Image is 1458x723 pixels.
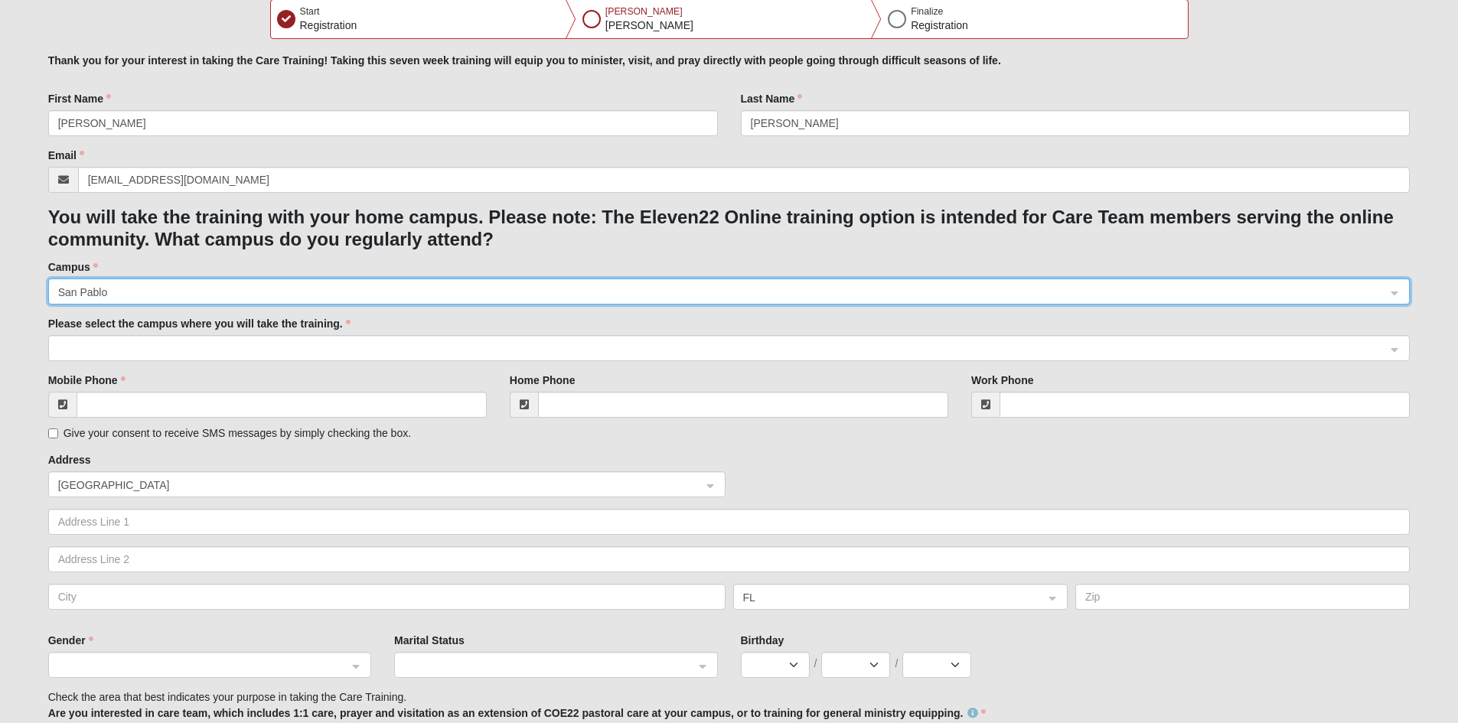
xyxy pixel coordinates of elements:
[48,452,91,467] label: Address
[605,6,683,17] span: [PERSON_NAME]
[1075,584,1410,610] input: Zip
[48,633,93,648] label: Gender
[911,18,968,34] p: Registration
[48,428,58,438] input: Give your consent to receive SMS messages by simply checking the box.
[814,656,817,671] span: /
[300,18,357,34] p: Registration
[741,91,803,106] label: Last Name
[48,54,1411,67] h5: Thank you for your interest in taking the Care Training! Taking this seven week training will equ...
[743,589,1030,606] span: FL
[48,148,84,163] label: Email
[605,18,693,34] p: [PERSON_NAME]
[58,284,1373,301] span: San Pablo
[48,91,111,106] label: First Name
[895,656,898,671] span: /
[394,633,465,648] label: Marital Status
[48,509,1411,535] input: Address Line 1
[48,259,98,275] label: Campus
[48,373,126,388] label: Mobile Phone
[58,477,688,493] span: United States
[741,633,784,648] label: Birthday
[64,427,411,439] span: Give your consent to receive SMS messages by simply checking the box.
[48,316,351,331] label: Please select the campus where you will take the training.
[48,207,1411,251] h3: You will take the training with your home campus. Please note: The Eleven22 Online training optio...
[911,6,943,17] span: Finalize
[48,705,987,721] label: Are you interested in care team, which includes 1:1 care, prayer and visitation as an extension o...
[300,6,320,17] span: Start
[48,584,726,610] input: City
[48,546,1411,572] input: Address Line 2
[510,373,576,388] label: Home Phone
[971,373,1033,388] label: Work Phone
